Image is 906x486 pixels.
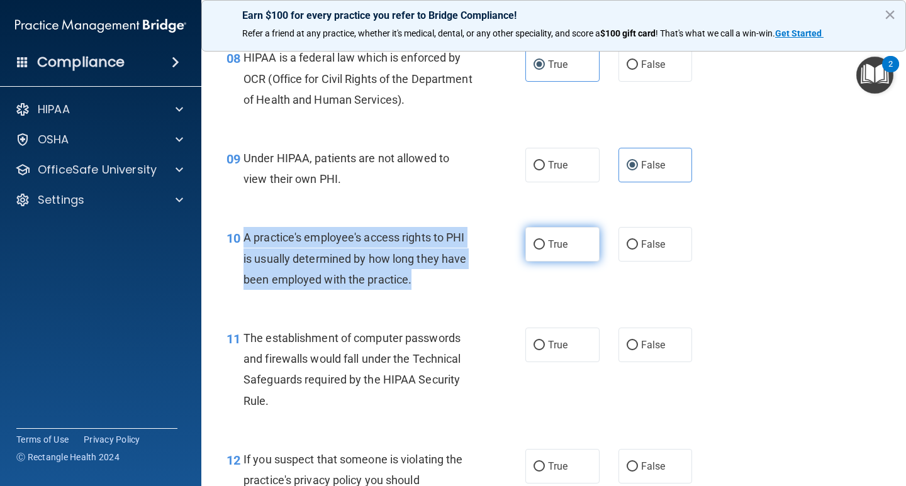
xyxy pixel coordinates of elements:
[548,58,568,70] span: True
[84,433,140,446] a: Privacy Policy
[226,453,240,468] span: 12
[242,9,865,21] p: Earn $100 for every practice you refer to Bridge Compliance!
[226,231,240,246] span: 10
[888,64,893,80] div: 2
[16,433,69,446] a: Terms of Use
[600,28,656,38] strong: $100 gift card
[38,132,69,147] p: OSHA
[37,53,125,71] h4: Compliance
[38,162,157,177] p: OfficeSafe University
[534,462,545,472] input: True
[656,28,775,38] span: ! That's what we call a win-win.
[534,341,545,350] input: True
[15,102,183,117] a: HIPAA
[534,60,545,70] input: True
[775,28,822,38] strong: Get Started
[38,192,84,207] p: Settings
[548,339,568,351] span: True
[15,13,186,38] img: PMB logo
[38,102,70,117] p: HIPAA
[15,162,183,177] a: OfficeSafe University
[15,192,183,207] a: Settings
[242,28,600,38] span: Refer a friend at any practice, whether it's medical, dental, or any other speciality, and score a
[627,161,638,170] input: False
[641,339,666,351] span: False
[641,460,666,472] span: False
[16,451,120,463] span: Ⓒ Rectangle Health 2024
[243,231,466,285] span: A practice's employee's access rights to PHI is usually determined by how long they have been emp...
[548,460,568,472] span: True
[243,51,473,106] span: HIPAA is a federal law which is enforced by OCR (Office for Civil Rights of the Department of Hea...
[15,132,183,147] a: OSHA
[627,240,638,250] input: False
[548,238,568,250] span: True
[775,28,824,38] a: Get Started
[641,159,666,171] span: False
[856,57,893,94] button: Open Resource Center, 2 new notifications
[548,159,568,171] span: True
[243,331,461,407] span: The establishment of computer passwords and firewalls would fall under the Technical Safeguards r...
[627,60,638,70] input: False
[884,4,896,25] button: Close
[534,240,545,250] input: True
[534,161,545,170] input: True
[243,152,449,185] span: Under HIPAA, patients are not allowed to view their own PHI.
[226,152,240,167] span: 09
[641,238,666,250] span: False
[226,331,240,346] span: 11
[627,462,638,472] input: False
[226,51,240,66] span: 08
[641,58,666,70] span: False
[627,341,638,350] input: False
